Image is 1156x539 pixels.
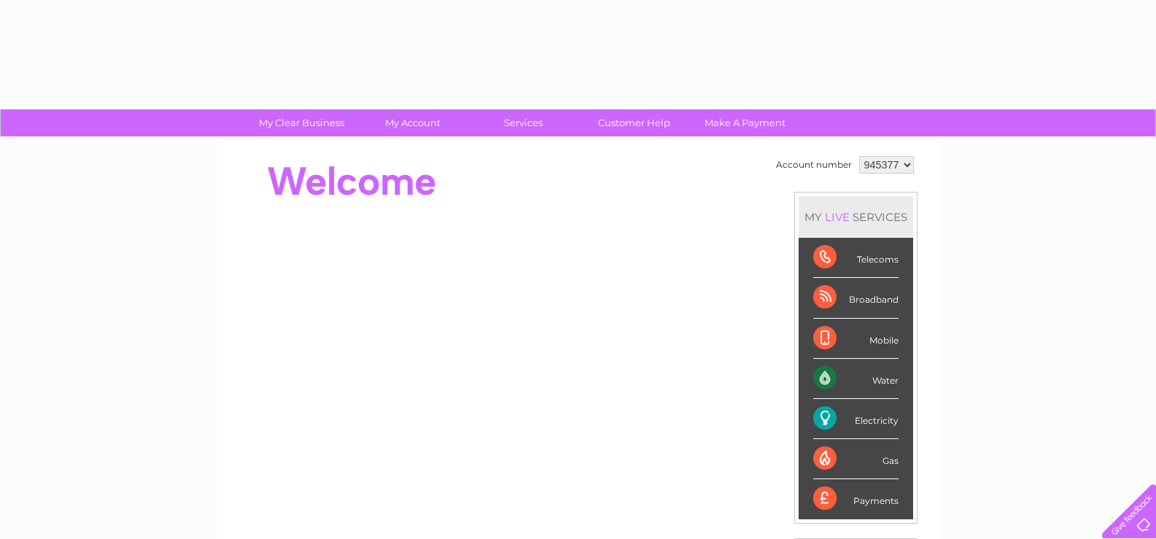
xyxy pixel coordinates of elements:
[463,109,583,136] a: Services
[799,196,913,238] div: MY SERVICES
[772,152,856,177] td: Account number
[813,238,899,278] div: Telecoms
[574,109,694,136] a: Customer Help
[813,399,899,439] div: Electricity
[685,109,805,136] a: Make A Payment
[813,479,899,519] div: Payments
[813,278,899,318] div: Broadband
[241,109,362,136] a: My Clear Business
[813,359,899,399] div: Water
[822,210,853,224] div: LIVE
[813,439,899,479] div: Gas
[813,319,899,359] div: Mobile
[352,109,473,136] a: My Account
